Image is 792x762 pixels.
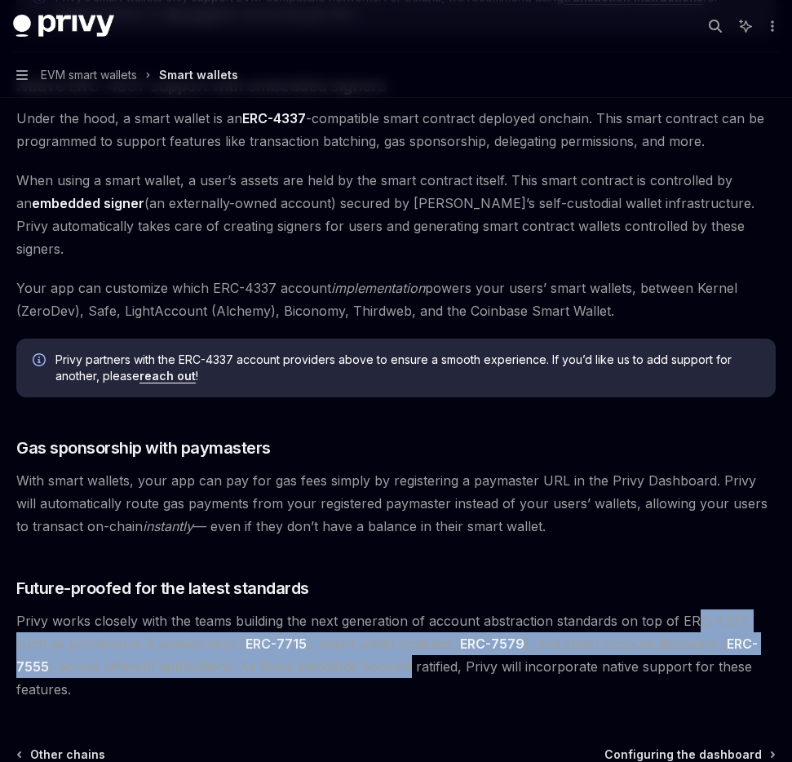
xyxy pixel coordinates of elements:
span: With smart wallets, your app can pay for gas fees simply by registering a paymaster URL in the Pr... [16,469,776,538]
svg: Info [33,353,49,370]
em: instantly [143,518,193,534]
a: ERC-7715 [246,636,307,653]
span: Under the hood, a smart wallet is an -compatible smart contract deployed onchain. This smart cont... [16,107,776,153]
span: Privy works closely with the teams building the next generation of account abstraction standards ... [16,609,776,701]
span: Privy partners with the ERC-4337 account providers above to ensure a smooth experience. If you’d ... [55,352,759,384]
span: Future-proofed for the latest standards [16,577,309,600]
a: reach out [139,369,196,383]
button: More actions [763,15,779,38]
img: dark logo [13,15,114,38]
span: EVM smart wallets [41,65,137,85]
div: Smart wallets [159,65,238,85]
a: ERC-4337 [242,110,306,127]
span: Gas sponsorship with paymasters [16,436,271,459]
a: ERC-7579 [460,636,524,653]
strong: embedded signer [32,195,144,211]
span: When using a smart wallet, a user’s assets are held by the smart contract itself. This smart cont... [16,169,776,260]
em: implementation [331,280,425,296]
span: Your app can customize which ERC-4337 account powers your users’ smart wallets, between Kernel (Z... [16,277,776,322]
